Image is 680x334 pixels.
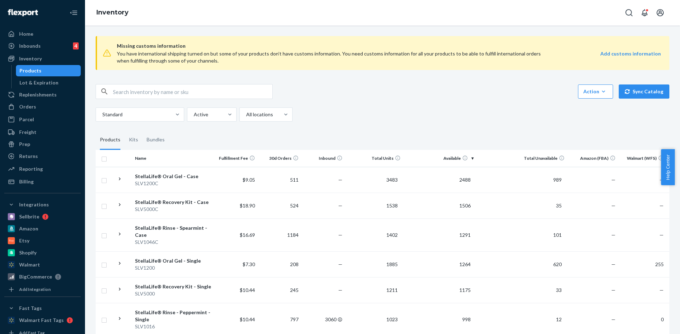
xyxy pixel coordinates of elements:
[457,287,474,293] span: 1175
[4,101,81,112] a: Orders
[4,259,81,270] a: Walmart
[661,149,675,185] button: Help Center
[4,211,81,222] a: Sellbrite
[240,203,255,209] span: $18.90
[19,129,36,136] div: Freight
[338,203,342,209] span: —
[19,55,42,62] div: Inventory
[96,8,129,16] a: Inventory
[135,224,211,239] div: StellaLife® Rinse - Spearmint - Case
[73,42,79,49] div: 4
[4,89,81,100] a: Replenishments
[600,50,661,64] a: Add customs information
[384,177,401,183] span: 3483
[4,285,81,294] a: Add Integration
[611,287,616,293] span: —
[19,141,30,148] div: Prep
[100,130,120,150] div: Products
[567,150,618,167] th: Amazon (FBA)
[476,150,567,167] th: Total Unavailable
[258,150,301,167] th: 30d Orders
[4,40,81,52] a: Inbounds4
[611,316,616,322] span: —
[338,287,342,293] span: —
[258,167,301,193] td: 511
[8,9,38,16] img: Flexport logo
[135,257,211,264] div: StellaLife® Oral Gel - Single
[19,165,43,172] div: Reporting
[19,116,34,123] div: Parcel
[117,50,552,64] div: You have international shipping turned on but some of your products don’t have customs informatio...
[19,249,36,256] div: Shopify
[240,232,255,238] span: $16.69
[611,177,616,183] span: —
[4,223,81,234] a: Amazon
[135,309,211,323] div: StellaLife® Rinse - Peppermint - Single
[4,139,81,150] a: Prep
[132,150,214,167] th: Name
[135,290,211,297] div: SLV5000
[345,150,404,167] th: Total Units
[659,203,664,209] span: —
[550,177,565,183] span: 989
[4,176,81,187] a: Billing
[338,232,342,238] span: —
[4,247,81,258] a: Shopify
[16,65,81,76] a: Products
[4,199,81,210] button: Integrations
[19,153,38,160] div: Returns
[19,225,38,232] div: Amazon
[258,277,301,303] td: 245
[550,232,565,238] span: 101
[578,84,613,99] button: Action
[19,103,36,110] div: Orders
[129,130,138,150] div: Kits
[135,180,211,187] div: SLV1200C
[622,6,636,20] button: Open Search Box
[147,130,165,150] div: Bundles
[258,251,301,277] td: 208
[619,84,669,99] button: Sync Catalog
[19,286,51,292] div: Add Integration
[19,237,29,244] div: Etsy
[459,316,474,322] span: 998
[258,218,301,251] td: 1184
[135,239,211,246] div: SLV1046C
[618,150,669,167] th: Walmart (WFS)
[19,213,39,220] div: Sellbrite
[637,6,652,20] button: Open notifications
[135,206,211,213] div: SLV5000C
[4,303,81,314] button: Fast Tags
[67,6,81,20] button: Close Navigation
[135,199,211,206] div: StellaLife® Recovery Kit - Case
[135,283,211,290] div: StellaLife® Recovery Kit - Single
[659,287,664,293] span: —
[611,261,616,267] span: —
[135,173,211,180] div: StellaLife® Oral Gel - Case
[457,261,474,267] span: 1264
[135,264,211,271] div: SLV1200
[19,178,34,185] div: Billing
[245,111,246,118] input: All locations
[457,203,474,209] span: 1506
[193,111,194,118] input: Active
[240,287,255,293] span: $10.44
[611,232,616,238] span: —
[19,317,64,324] div: Walmart Fast Tags
[384,203,401,209] span: 1538
[113,84,272,99] input: Search inventory by name or sku
[550,261,565,267] span: 620
[243,177,255,183] span: $9.05
[600,51,661,57] strong: Add customs information
[19,305,42,312] div: Fast Tags
[135,323,211,330] div: SLV1016
[214,150,257,167] th: Fulfillment Fee
[4,151,81,162] a: Returns
[659,177,664,183] span: —
[653,6,667,20] button: Open account menu
[4,114,81,125] a: Parcel
[4,127,81,138] a: Freight
[403,150,476,167] th: Available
